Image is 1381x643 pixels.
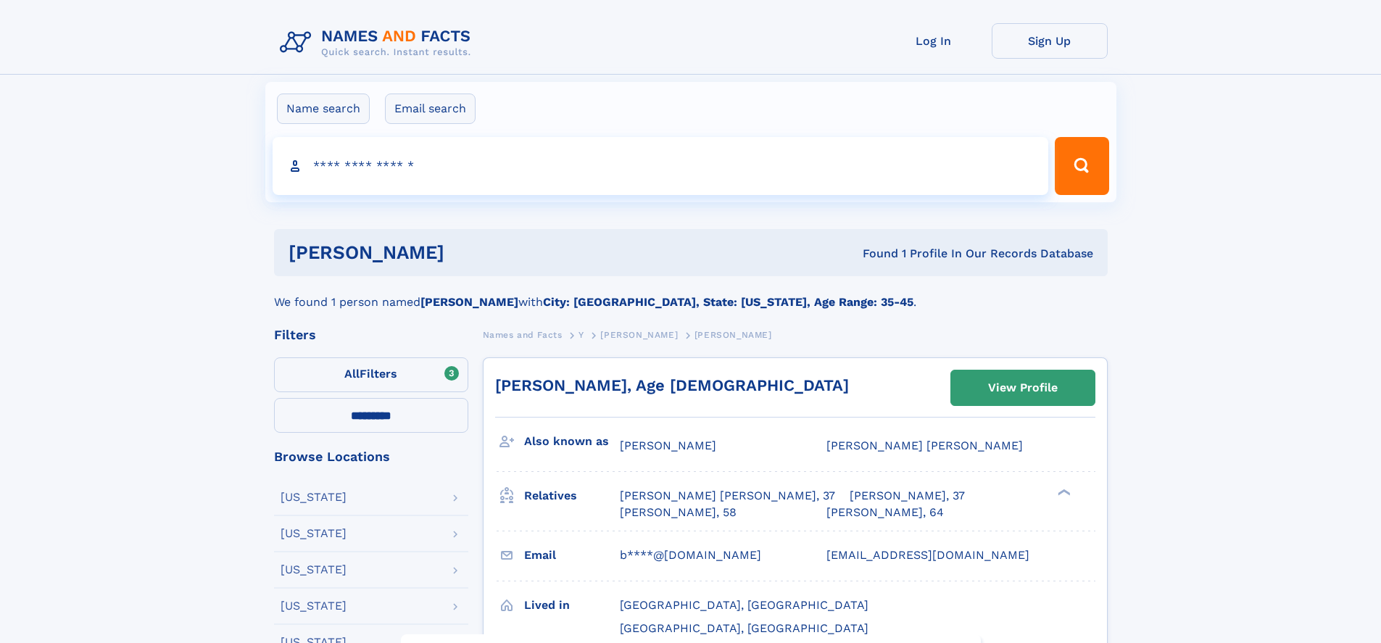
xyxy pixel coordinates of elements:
[620,505,737,520] a: [PERSON_NAME], 58
[289,244,654,262] h1: [PERSON_NAME]
[277,94,370,124] label: Name search
[483,325,563,344] a: Names and Facts
[524,484,620,508] h3: Relatives
[988,371,1058,405] div: View Profile
[850,488,965,504] a: [PERSON_NAME], 37
[524,543,620,568] h3: Email
[826,439,1023,452] span: [PERSON_NAME] [PERSON_NAME]
[876,23,992,59] a: Log In
[620,488,835,504] a: [PERSON_NAME] [PERSON_NAME], 37
[274,450,468,463] div: Browse Locations
[274,276,1108,311] div: We found 1 person named with .
[992,23,1108,59] a: Sign Up
[385,94,476,124] label: Email search
[273,137,1049,195] input: search input
[420,295,518,309] b: [PERSON_NAME]
[281,564,347,576] div: [US_STATE]
[281,600,347,612] div: [US_STATE]
[653,246,1093,262] div: Found 1 Profile In Our Records Database
[578,325,584,344] a: Y
[281,528,347,539] div: [US_STATE]
[620,439,716,452] span: [PERSON_NAME]
[281,491,347,503] div: [US_STATE]
[524,429,620,454] h3: Also known as
[600,325,678,344] a: [PERSON_NAME]
[826,548,1029,562] span: [EMAIL_ADDRESS][DOMAIN_NAME]
[951,370,1095,405] a: View Profile
[1054,488,1071,497] div: ❯
[524,593,620,618] h3: Lived in
[495,376,849,394] a: [PERSON_NAME], Age [DEMOGRAPHIC_DATA]
[620,621,868,635] span: [GEOGRAPHIC_DATA], [GEOGRAPHIC_DATA]
[694,330,772,340] span: [PERSON_NAME]
[600,330,678,340] span: [PERSON_NAME]
[826,505,944,520] a: [PERSON_NAME], 64
[274,328,468,341] div: Filters
[620,598,868,612] span: [GEOGRAPHIC_DATA], [GEOGRAPHIC_DATA]
[344,367,360,381] span: All
[543,295,913,309] b: City: [GEOGRAPHIC_DATA], State: [US_STATE], Age Range: 35-45
[578,330,584,340] span: Y
[1055,137,1108,195] button: Search Button
[274,357,468,392] label: Filters
[274,23,483,62] img: Logo Names and Facts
